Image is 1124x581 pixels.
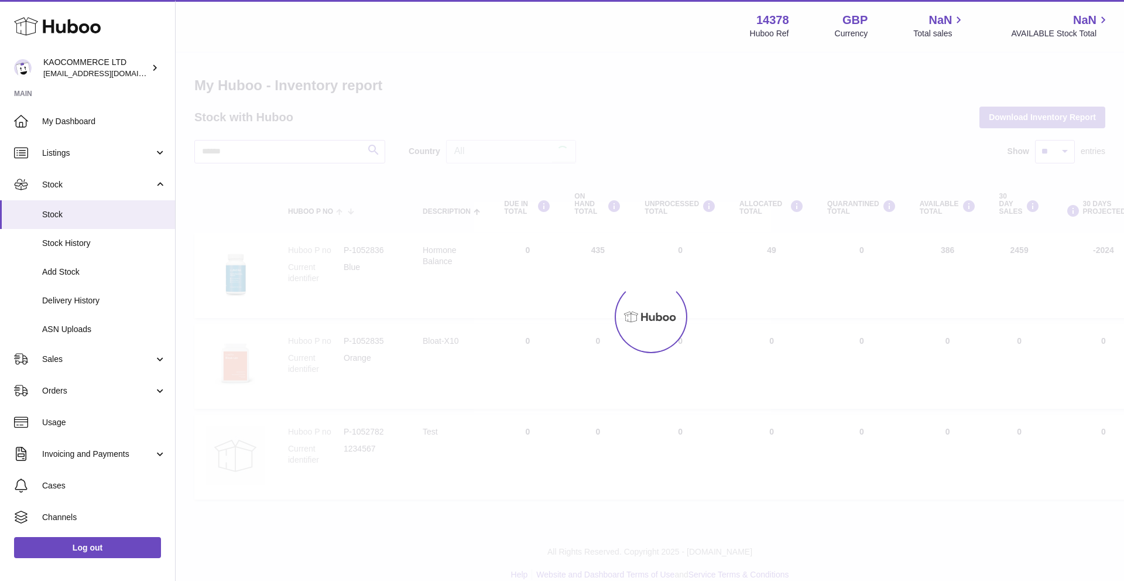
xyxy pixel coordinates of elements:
[42,512,166,523] span: Channels
[42,179,154,190] span: Stock
[42,238,166,249] span: Stock History
[928,12,952,28] span: NaN
[1011,12,1110,39] a: NaN AVAILABLE Stock Total
[43,69,172,78] span: [EMAIL_ADDRESS][DOMAIN_NAME]
[42,266,166,278] span: Add Stock
[1073,12,1096,28] span: NaN
[1011,28,1110,39] span: AVAILABLE Stock Total
[42,148,154,159] span: Listings
[913,12,965,39] a: NaN Total sales
[835,28,868,39] div: Currency
[913,28,965,39] span: Total sales
[750,28,789,39] div: Huboo Ref
[42,480,166,491] span: Cases
[42,295,166,306] span: Delivery History
[42,385,154,397] span: Orders
[42,354,154,365] span: Sales
[756,12,789,28] strong: 14378
[42,324,166,335] span: ASN Uploads
[42,417,166,428] span: Usage
[14,59,32,77] img: hello@lunera.co.uk
[42,209,166,220] span: Stock
[842,12,868,28] strong: GBP
[14,537,161,558] a: Log out
[42,116,166,127] span: My Dashboard
[42,449,154,460] span: Invoicing and Payments
[43,57,149,79] div: KAOCOMMERCE LTD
